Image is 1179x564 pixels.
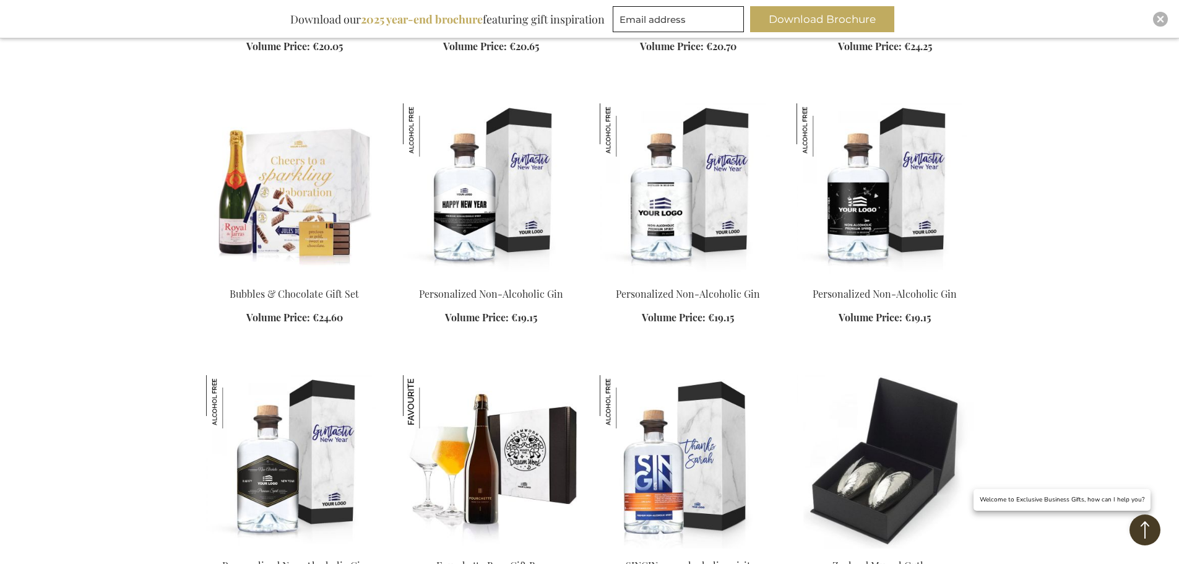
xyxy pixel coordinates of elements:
a: Gepersonaliseerde Non-Alcoholische Gin Personalized Non-Alcoholic Gin [403,272,580,284]
span: €20.70 [706,40,736,53]
div: Download our featuring gift inspiration [285,6,610,32]
img: Personalized Non-Alcoholic Gin [206,375,259,428]
a: Gepersonaliseerde Non-Alcoholische Gin Personalized Non-Alcoholic Gin [600,272,777,284]
form: marketing offers and promotions [613,6,748,36]
span: Volume Price: [246,40,310,53]
button: Download Brochure [750,6,894,32]
a: Volume Price: €24.60 [246,311,343,325]
span: €19.15 [708,311,734,324]
img: Personalized Non-Alcoholic Gin [600,103,653,157]
input: Email address [613,6,744,32]
img: Personalized Non-Alcoholic Gin [797,103,850,157]
a: Bubbles & Chocolate Gift Set [230,287,359,300]
a: Bubbles & Chocolate Gift Set [206,272,383,284]
span: €19.15 [511,311,537,324]
span: Volume Price: [640,40,704,53]
img: Gepersonaliseerde Alcoholvrije Gin [206,375,383,549]
img: Fourchette Beer Gift Box [403,375,456,428]
img: Personalized Non-Alcoholic Gin [403,103,456,157]
a: Volume Price: €24.25 [838,40,932,54]
a: Volume Price: €20.05 [246,40,343,54]
img: SINGIN non-alcoholic spirit [600,375,653,428]
a: Gepersonaliseerde Alcoholvrije Gin Personalized Non-Alcoholic Gin [206,544,383,555]
a: Volume Price: €20.65 [443,40,539,54]
span: Volume Price: [443,40,507,53]
img: Zeeland Mussel Cutlery [797,375,974,549]
a: Singin non-alcoholic spirit SINGIN non-alcoholic spirit [600,544,777,555]
span: €19.15 [905,311,931,324]
span: Volume Price: [839,311,902,324]
img: Singin non-alcoholic spirit [600,375,777,549]
span: Volume Price: [246,311,310,324]
b: 2025 year-end brochure [361,12,483,27]
span: Volume Price: [642,311,706,324]
span: €24.60 [313,311,343,324]
a: Personalized Non-Alcoholic Gin [419,287,563,300]
img: Gepersonaliseerde Non-Alcoholische Gin [600,103,777,277]
span: Volume Price: [838,40,902,53]
a: Volume Price: €19.15 [642,311,734,325]
span: €24.25 [904,40,932,53]
img: Bubbles & Chocolate Gift Set [206,103,383,277]
a: Volume Price: €19.15 [445,311,537,325]
a: Zeeland Mussel Cutlery [797,544,974,555]
img: Close [1157,15,1164,23]
a: Volume Price: €19.15 [839,311,931,325]
span: €20.65 [509,40,539,53]
img: Fourchette Beer Gift Box [403,375,580,549]
a: Personalized Non-Alcoholic Gin [813,287,957,300]
img: Gepersonaliseerde Non-Alcoholische Gin [403,103,580,277]
a: Gepersonaliseerde Non-Alcoholische Gin Personalized Non-Alcoholic Gin [797,272,974,284]
a: Volume Price: €20.70 [640,40,736,54]
a: Fourchette Beer Gift Box Fourchette Beer Gift Box [403,544,580,555]
a: Personalized Non-Alcoholic Gin [616,287,760,300]
div: Close [1153,12,1168,27]
span: Volume Price: [445,311,509,324]
img: Gepersonaliseerde Non-Alcoholische Gin [797,103,974,277]
span: €20.05 [313,40,343,53]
